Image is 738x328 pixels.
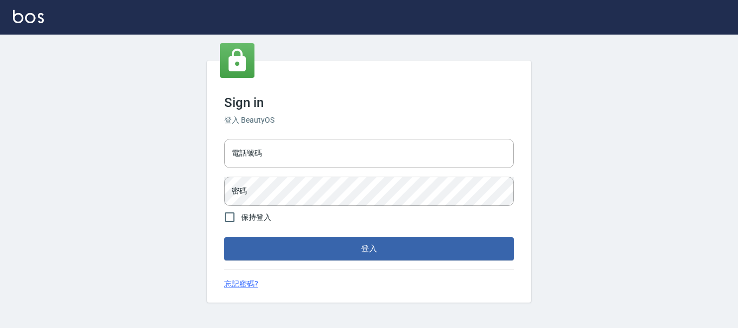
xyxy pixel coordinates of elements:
[224,95,514,110] h3: Sign in
[241,212,271,223] span: 保持登入
[13,10,44,23] img: Logo
[224,237,514,260] button: 登入
[224,278,258,290] a: 忘記密碼?
[224,115,514,126] h6: 登入 BeautyOS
